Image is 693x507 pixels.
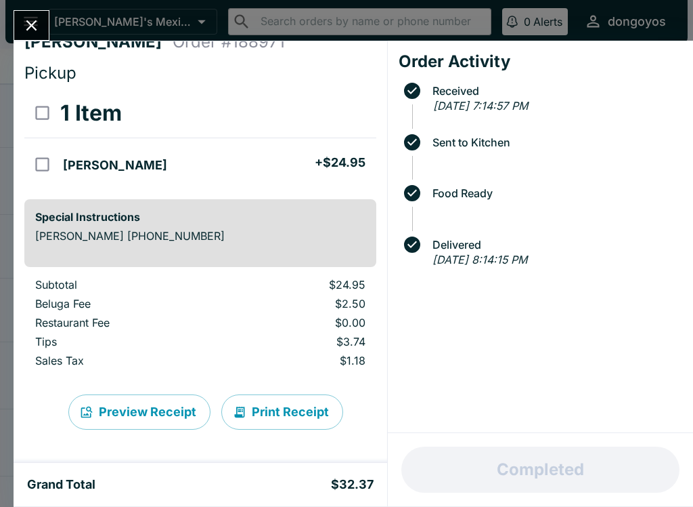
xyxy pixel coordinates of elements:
span: Received [426,85,682,97]
button: Preview Receipt [68,394,210,430]
table: orders table [24,278,376,373]
p: $24.95 [233,278,365,291]
h5: Grand Total [27,476,95,493]
h3: 1 Item [60,100,122,127]
h5: $32.37 [331,476,374,493]
p: Sales Tax [35,354,212,367]
p: $3.74 [233,335,365,348]
button: Close [14,11,49,40]
span: Sent to Kitchen [426,136,682,148]
em: [DATE] 7:14:57 PM [433,99,528,113]
h4: [PERSON_NAME] [24,32,173,52]
span: Food Ready [426,187,682,199]
button: Print Receipt [221,394,343,430]
em: [DATE] 8:14:15 PM [432,253,527,266]
table: orders table [24,89,376,188]
h4: Order # 188971 [173,32,285,52]
p: $0.00 [233,316,365,329]
p: Restaurant Fee [35,316,212,329]
h5: [PERSON_NAME] [63,157,167,174]
h4: Order Activity [399,52,682,72]
span: Delivered [426,239,682,251]
span: Pickup [24,63,76,83]
p: Subtotal [35,278,212,291]
p: [PERSON_NAME] [PHONE_NUMBER] [35,229,365,243]
h5: + $24.95 [315,155,365,171]
p: $2.50 [233,297,365,310]
p: Tips [35,335,212,348]
h6: Special Instructions [35,210,365,224]
p: $1.18 [233,354,365,367]
p: Beluga Fee [35,297,212,310]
